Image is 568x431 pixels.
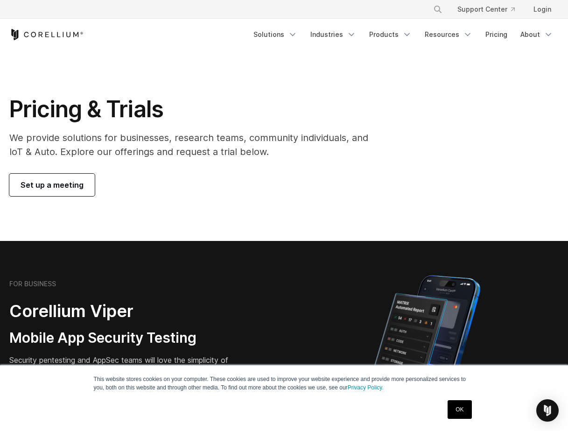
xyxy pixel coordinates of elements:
p: We provide solutions for businesses, research teams, community individuals, and IoT & Auto. Explo... [9,131,369,159]
a: Corellium Home [9,29,84,40]
p: Security pentesting and AppSec teams will love the simplicity of automated report generation comb... [9,354,239,388]
a: Resources [419,26,478,43]
h1: Pricing & Trials [9,95,369,123]
a: Set up a meeting [9,174,95,196]
button: Search [429,1,446,18]
h2: Corellium Viper [9,301,239,322]
a: Privacy Policy. [348,384,384,391]
a: OK [448,400,471,419]
a: About [515,26,559,43]
span: Set up a meeting [21,179,84,191]
a: Login [526,1,559,18]
h3: Mobile App Security Testing [9,329,239,347]
a: Solutions [248,26,303,43]
a: Pricing [480,26,513,43]
div: Open Intercom Messenger [536,399,559,422]
div: Navigation Menu [248,26,559,43]
div: Navigation Menu [422,1,559,18]
p: This website stores cookies on your computer. These cookies are used to improve your website expe... [94,375,475,392]
h6: FOR BUSINESS [9,280,56,288]
a: Support Center [450,1,522,18]
a: Products [364,26,417,43]
a: Industries [305,26,362,43]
